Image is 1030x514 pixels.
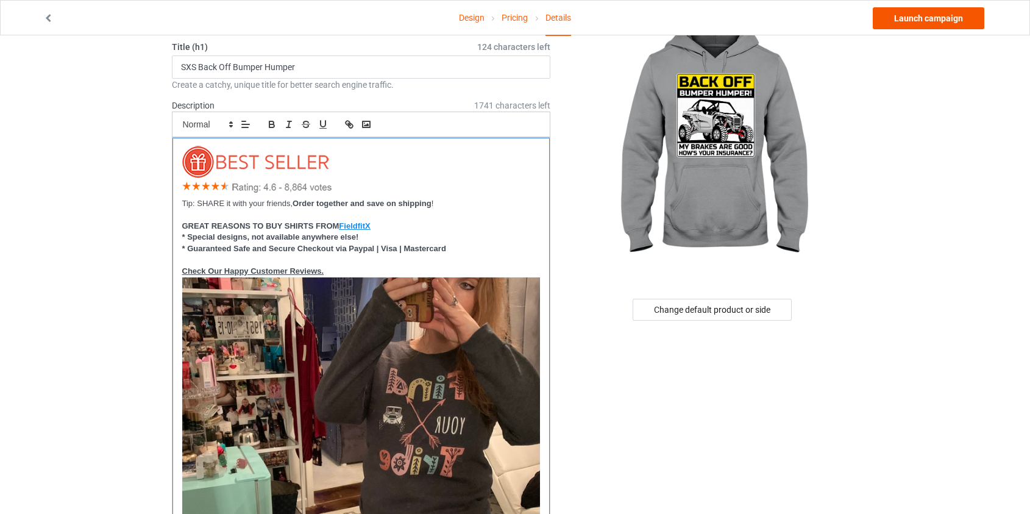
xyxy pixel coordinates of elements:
[172,79,551,91] div: Create a catchy, unique title for better search engine traffic.
[474,99,550,112] span: 1741 characters left
[182,146,336,195] img: VfcSQov.png
[182,266,324,276] u: Check Our Happy Customer Reviews.
[182,221,339,230] strong: GREAT REASONS TO BUY SHIRTS FROM
[293,199,432,208] strong: Order together and save on shipping
[502,1,528,35] a: Pricing
[477,41,550,53] span: 124 characters left
[172,101,215,110] label: Description
[182,244,446,253] strong: * Guaranteed Safe and Secure Checkout via Paypal | Visa | Mastercard
[633,299,792,321] div: Change default product or side
[873,7,984,29] a: Launch campaign
[339,221,370,230] a: FieldfitX
[182,232,359,241] strong: * Special designs, not available anywhere else!
[459,1,485,35] a: Design
[182,198,541,210] p: Tip: SHARE it with your friends, !
[172,41,551,53] label: Title (h1)
[545,1,571,36] div: Details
